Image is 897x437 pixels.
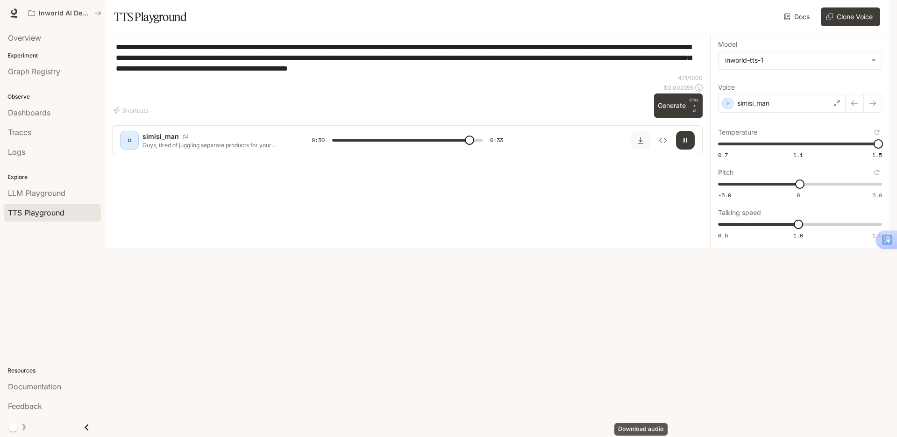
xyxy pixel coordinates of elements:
span: 0:33 [490,136,503,145]
span: 1.0 [793,231,803,239]
p: simisi_man [142,132,179,141]
button: Reset to default [872,127,882,137]
div: inworld-tts-1 [725,56,867,65]
span: 1.1 [793,151,803,159]
p: Voice [718,84,735,91]
div: Download audio [614,423,668,436]
span: -5.0 [718,191,731,199]
span: 0.7 [718,151,728,159]
p: Inworld AI Demos [39,9,91,17]
button: Inspect [654,131,672,150]
span: 0 [797,191,800,199]
button: GenerateCTRL +⏎ [654,93,703,118]
p: Guys, tired of juggling separate products for your [PERSON_NAME] and hair? This all-in-one kit’s ... [142,141,289,149]
span: 0.5 [718,231,728,239]
button: Download audio [631,131,650,150]
span: 0:30 [312,136,325,145]
p: Model [718,41,737,48]
button: Shortcuts [112,103,152,118]
p: Temperature [718,129,757,136]
div: inworld-tts-1 [719,51,882,69]
p: Talking speed [718,209,761,216]
p: ⏎ [690,97,699,114]
button: Clone Voice [821,7,880,26]
p: 471 / 1000 [678,74,703,82]
button: Copy Voice ID [179,134,192,139]
span: 5.0 [872,191,882,199]
button: All workspaces [24,4,106,22]
h1: TTS Playground [114,7,186,26]
p: Pitch [718,169,733,176]
button: Reset to default [872,167,882,178]
p: simisi_man [737,99,769,108]
div: D [122,133,137,148]
p: $ 0.002355 [664,84,693,92]
span: 1.5 [872,231,882,239]
span: 1.5 [872,151,882,159]
a: Docs [782,7,813,26]
p: CTRL + [690,97,699,108]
